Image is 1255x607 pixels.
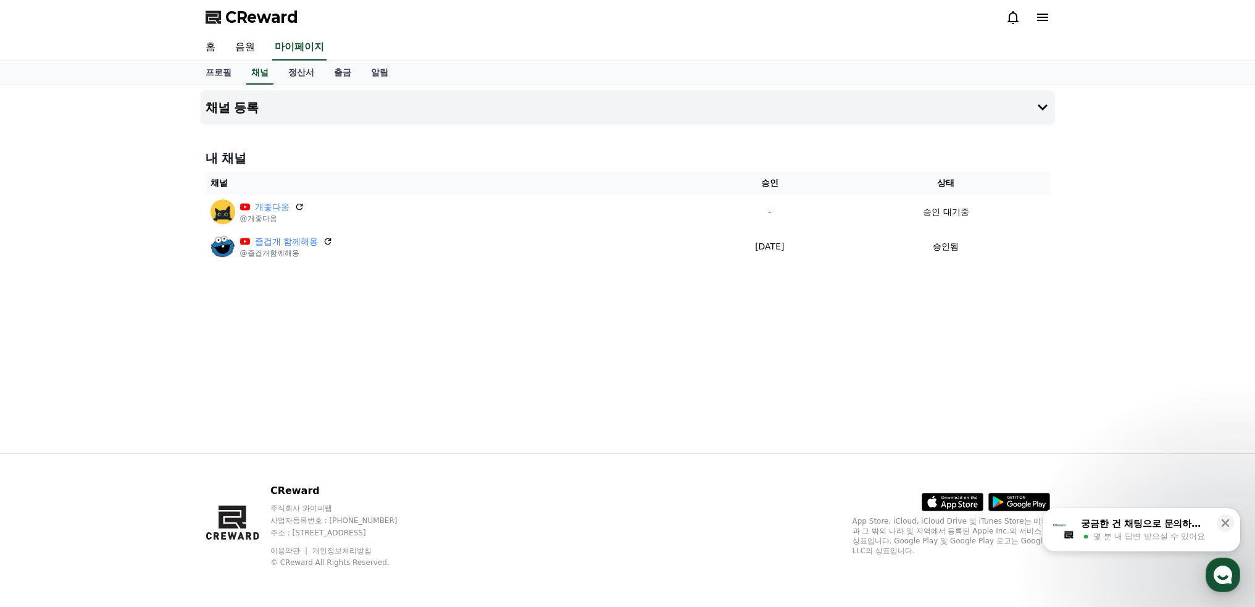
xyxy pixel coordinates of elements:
span: CReward [225,7,298,27]
p: App Store, iCloud, iCloud Drive 및 iTunes Store는 미국과 그 밖의 나라 및 지역에서 등록된 Apple Inc.의 서비스 상표입니다. Goo... [853,516,1050,556]
th: 승인 [697,172,842,195]
a: 알림 [361,61,398,85]
a: 프로필 [196,61,241,85]
p: 승인 대기중 [923,206,969,219]
a: 이용약관 [270,546,309,555]
p: 주소 : [STREET_ADDRESS] [270,528,421,538]
p: @개좋다옹 [240,214,304,224]
p: © CReward All Rights Reserved. [270,558,421,567]
a: CReward [206,7,298,27]
p: 사업자등록번호 : [PHONE_NUMBER] [270,516,421,525]
a: 마이페이지 [272,35,327,61]
p: 주식회사 와이피랩 [270,503,421,513]
h4: 내 채널 [206,149,1050,167]
a: 정산서 [278,61,324,85]
a: 홈 [196,35,225,61]
p: - [702,206,837,219]
p: CReward [270,484,421,498]
a: 출금 [324,61,361,85]
img: 즐겁개 함께해옹 [211,234,235,259]
button: 채널 등록 [201,90,1055,125]
p: @즐겁개함께해옹 [240,248,333,258]
p: [DATE] [702,240,837,253]
a: 개인정보처리방침 [312,546,372,555]
p: 승인됨 [933,240,959,253]
a: 개좋다옹 [255,201,290,214]
a: 즐겁개 함께해옹 [255,235,318,248]
a: 음원 [225,35,265,61]
th: 채널 [206,172,698,195]
h4: 채널 등록 [206,101,259,114]
a: 채널 [246,61,273,85]
img: 개좋다옹 [211,199,235,224]
th: 상태 [842,172,1049,195]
